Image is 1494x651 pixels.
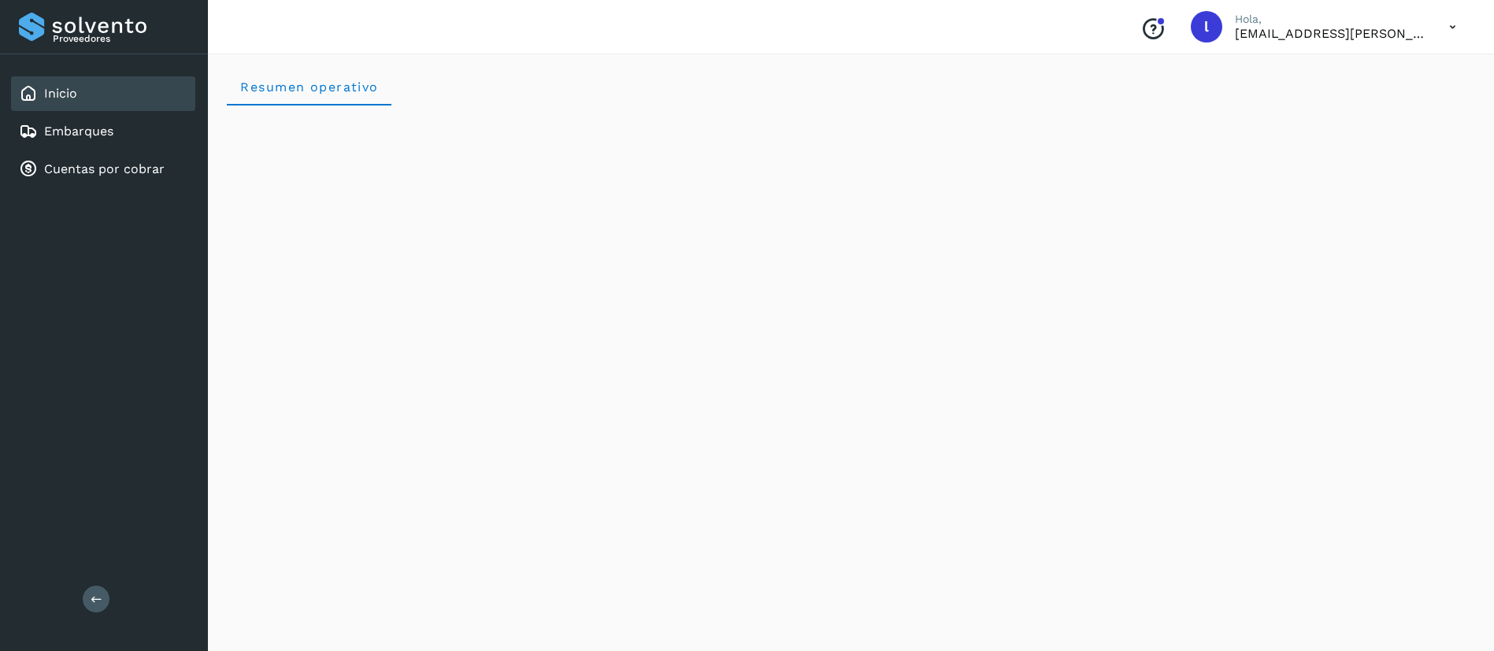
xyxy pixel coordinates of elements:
[11,114,195,149] div: Embarques
[44,124,113,139] a: Embarques
[44,161,165,176] a: Cuentas por cobrar
[11,152,195,187] div: Cuentas por cobrar
[53,33,189,44] p: Proveedores
[239,80,379,94] span: Resumen operativo
[11,76,195,111] div: Inicio
[1235,26,1424,41] p: lauraamalia.castillo@xpertal.com
[1235,13,1424,26] p: Hola,
[44,86,77,101] a: Inicio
